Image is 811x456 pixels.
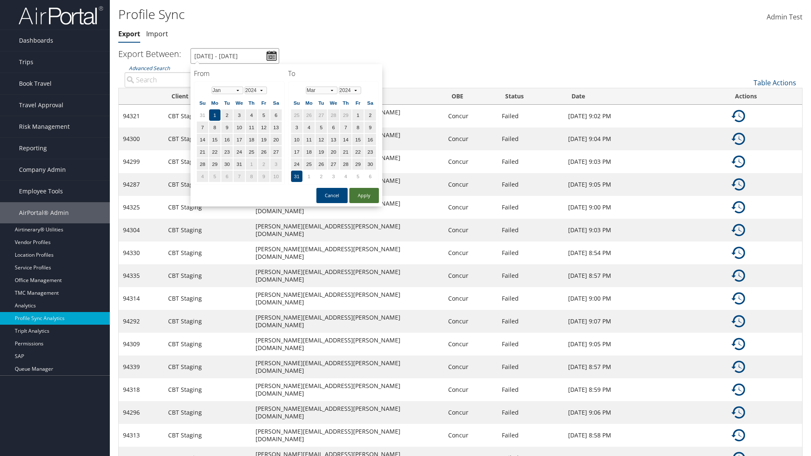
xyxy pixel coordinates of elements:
[119,242,164,264] td: 94330
[316,188,348,203] button: Cancel
[251,219,444,242] td: [PERSON_NAME][EMAIL_ADDRESS][PERSON_NAME][DOMAIN_NAME]
[444,333,498,356] td: Concur
[328,134,339,145] td: 13
[251,356,444,378] td: [PERSON_NAME][EMAIL_ADDRESS][PERSON_NAME][DOMAIN_NAME]
[352,171,364,182] td: 5
[498,378,564,401] td: Failed
[119,356,164,378] td: 94339
[234,171,245,182] td: 7
[732,155,745,168] img: ta-history.png
[564,196,727,219] td: [DATE] 9:00 PM
[119,287,164,310] td: 94314
[251,424,444,447] td: [PERSON_NAME][EMAIL_ADDRESS][PERSON_NAME][DOMAIN_NAME]
[194,69,285,78] h4: From
[118,48,181,60] h3: Export Between:
[221,122,233,133] td: 9
[258,109,269,121] td: 5
[234,109,245,121] td: 3
[340,97,351,109] th: Th
[732,157,745,165] a: Details
[119,196,164,219] td: 94325
[258,171,269,182] td: 9
[221,109,233,121] td: 2
[352,158,364,170] td: 29
[732,408,745,416] a: Details
[191,48,279,64] input: [DATE] - [DATE]
[328,171,339,182] td: 3
[303,122,315,133] td: 4
[340,158,351,170] td: 28
[164,150,251,173] td: CBT Staging
[303,134,315,145] td: 11
[498,196,564,219] td: Failed
[209,122,220,133] td: 8
[164,173,251,196] td: CBT Staging
[564,378,727,401] td: [DATE] 8:59 PM
[732,431,745,439] a: Details
[234,97,245,109] th: We
[444,264,498,287] td: Concur
[270,146,282,157] td: 27
[564,424,727,447] td: [DATE] 8:58 PM
[303,146,315,157] td: 18
[246,134,257,145] td: 18
[564,150,727,173] td: [DATE] 9:03 PM
[197,134,208,145] td: 14
[328,122,339,133] td: 6
[119,219,164,242] td: 94304
[727,88,802,105] th: Actions
[270,122,282,133] td: 13
[270,171,282,182] td: 10
[564,356,727,378] td: [DATE] 8:57 PM
[498,219,564,242] td: Failed
[316,134,327,145] td: 12
[164,105,251,128] td: CBT Staging
[328,158,339,170] td: 27
[444,356,498,378] td: Concur
[251,333,444,356] td: [PERSON_NAME][EMAIL_ADDRESS][PERSON_NAME][DOMAIN_NAME]
[732,294,745,302] a: Details
[246,146,257,157] td: 25
[365,122,376,133] td: 9
[732,362,745,370] a: Details
[498,242,564,264] td: Failed
[564,88,727,105] th: Date: activate to sort column ascending
[197,97,208,109] th: Su
[732,223,745,237] img: ta-history.png
[221,134,233,145] td: 16
[209,146,220,157] td: 22
[234,158,245,170] td: 31
[316,146,327,157] td: 19
[303,171,315,182] td: 1
[316,97,327,109] th: Tu
[251,401,444,424] td: [PERSON_NAME][EMAIL_ADDRESS][PERSON_NAME][DOMAIN_NAME]
[19,95,63,116] span: Travel Approval
[246,109,257,121] td: 4
[316,122,327,133] td: 5
[732,360,745,374] img: ta-history.png
[328,109,339,121] td: 28
[732,339,745,347] a: Details
[365,158,376,170] td: 30
[119,310,164,333] td: 94292
[197,171,208,182] td: 4
[246,158,257,170] td: 1
[291,158,302,170] td: 24
[19,5,103,25] img: airportal-logo.png
[498,401,564,424] td: Failed
[209,97,220,109] th: Mo
[164,333,251,356] td: CBT Staging
[498,264,564,287] td: Failed
[303,158,315,170] td: 25
[732,134,745,142] a: Details
[444,128,498,150] td: Concur
[316,171,327,182] td: 2
[444,378,498,401] td: Concur
[164,219,251,242] td: CBT Staging
[328,146,339,157] td: 20
[340,109,351,121] td: 29
[209,171,220,182] td: 5
[221,171,233,182] td: 6
[19,202,69,223] span: AirPortal® Admin
[444,196,498,219] td: Concur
